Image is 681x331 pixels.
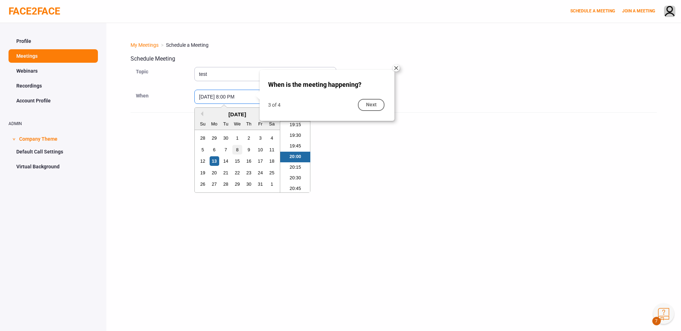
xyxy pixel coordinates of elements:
[198,168,207,178] div: Choose Sunday, October 19th, 2025
[280,120,310,130] li: 19:15
[131,66,194,90] div: Topic
[195,111,280,118] div: [DATE]
[3,10,104,16] div: ∑aåāБδ ⷺ
[166,42,209,48] span: Schedule a Meeting
[244,156,254,166] div: Choose Thursday, October 16th, 2025
[9,145,98,158] a: Default Call Settings
[198,179,207,189] div: Choose Sunday, October 26th, 2025
[221,156,231,166] div: Choose Tuesday, October 14th, 2025
[622,9,655,13] a: JOIN A MEETING
[210,145,219,155] div: Choose Monday, October 6th, 2025
[652,317,661,325] span: 7
[664,6,675,18] img: avatar.710606db.png
[131,90,194,104] div: When
[3,3,104,10] div: ∑aåāБδ ⷺ
[131,56,657,62] h3: Schedule Meeting
[268,102,281,108] div: 3 of 4
[9,122,98,126] h2: ADMIN
[198,156,207,166] div: Choose Sunday, October 12th, 2025
[255,133,265,143] div: Choose Friday, October 3rd, 2025
[221,145,231,155] div: Choose Tuesday, October 7th, 2025
[267,145,277,155] div: Choose Saturday, October 11th, 2025
[232,179,242,189] div: Choose Wednesday, October 29th, 2025
[210,156,219,166] div: Choose Monday, October 13th, 2025
[131,42,159,48] a: My Meetings
[221,168,231,178] div: Choose Tuesday, October 21st, 2025
[210,179,219,189] div: Choose Monday, October 27th, 2025
[10,138,17,140] span: >
[570,9,615,13] a: SCHEDULE A MEETING
[280,141,310,152] li: 19:45
[194,67,336,81] input: My Meeting
[393,64,400,72] div: close
[280,130,310,141] li: 19:30
[255,119,265,129] div: Fr
[267,168,277,178] div: Choose Saturday, October 25th, 2025
[268,81,361,88] span: When is the meeting happening?
[198,133,207,143] div: Choose Sunday, September 28th, 2025
[232,145,242,155] div: Choose Wednesday, October 8th, 2025
[9,34,98,48] a: Profile
[210,168,219,178] div: Choose Monday, October 20th, 2025
[9,79,98,92] a: Recordings
[198,145,207,155] div: Choose Sunday, October 5th, 2025
[244,145,254,155] div: Choose Thursday, October 9th, 2025
[197,132,277,190] div: month 2025-10
[244,179,254,189] div: Choose Thursday, October 30th, 2025
[9,94,98,107] a: Account Profile
[653,303,674,324] button: Knowledge Center Bot, also known as KC Bot is an onboarding assistant that allows you to see the ...
[221,119,231,129] div: Tu
[255,168,265,178] div: Choose Friday, October 24th, 2025
[267,179,277,189] div: Choose Saturday, November 1st, 2025
[267,133,277,143] div: Choose Saturday, October 4th, 2025
[9,160,98,173] a: Virtual Background
[267,156,277,166] div: Choose Saturday, October 18th, 2025
[9,64,98,78] a: Webinars
[198,111,203,116] button: Previous Month
[280,184,310,194] li: 20:45
[159,42,166,48] span: >
[280,162,310,173] li: 20:15
[280,152,310,162] li: 20:00
[232,133,242,143] div: Choose Wednesday, October 1st, 2025
[232,156,242,166] div: Choose Wednesday, October 15th, 2025
[210,133,219,143] div: Choose Monday, September 29th, 2025
[244,168,254,178] div: Choose Thursday, October 23rd, 2025
[358,99,384,111] div: Next
[19,131,57,145] span: Company Theme
[210,119,219,129] div: Mo
[232,168,242,178] div: Choose Wednesday, October 22nd, 2025
[255,156,265,166] div: Choose Friday, October 17th, 2025
[280,173,310,184] li: 20:30
[244,119,254,129] div: Th
[244,133,254,143] div: Choose Thursday, October 2nd, 2025
[9,5,60,17] a: FACE2FACE
[221,133,231,143] div: Choose Tuesday, September 30th, 2025
[9,49,98,63] a: Meetings
[255,145,265,155] div: Choose Friday, October 10th, 2025
[232,119,242,129] div: We
[221,179,231,189] div: Choose Tuesday, October 28th, 2025
[198,119,207,129] div: Su
[267,119,277,129] div: Sa
[255,179,265,189] div: Choose Friday, October 31st, 2025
